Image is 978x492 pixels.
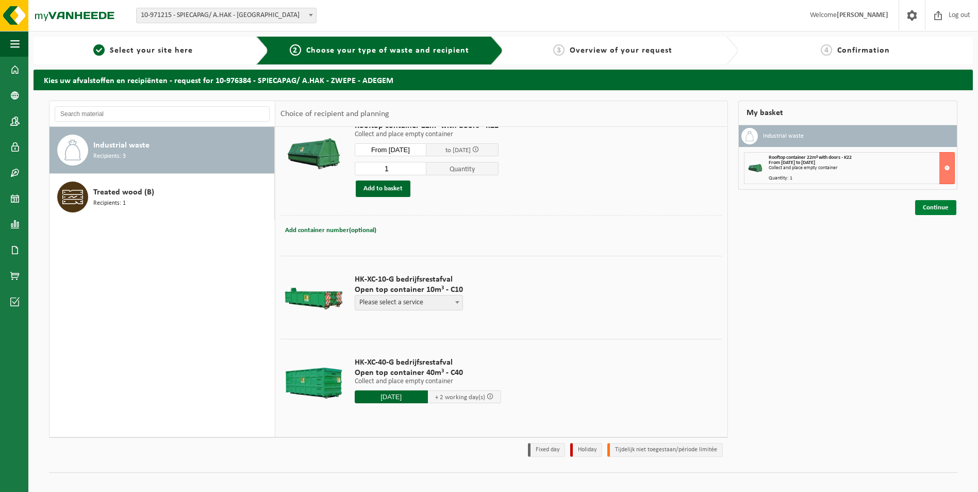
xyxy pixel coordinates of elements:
[355,296,462,310] span: Please select a service
[137,8,316,23] span: 10-971215 - SPIECAPAG/ A.HAK - BRUGGE
[553,44,565,56] span: 3
[355,368,501,378] span: Open top container 40m³ - C40
[769,166,955,171] div: Collect and place empty container
[49,127,275,174] button: Industrial waste Recipients: 3
[110,46,193,55] span: Select your site here
[290,44,301,56] span: 2
[607,443,723,457] li: Tijdelijk niet toegestaan/période limitée
[426,162,499,175] span: Quantity
[34,70,973,90] h2: Kies uw afvalstoffen en recipiënten - request for 10-976384 - SPIECAPAG/ A.HAK - ZWEPE - ADEGEM
[93,186,154,199] span: Treated wood (B)
[355,285,463,295] span: Open top container 10m³ - C10
[570,46,672,55] span: Overview of your request
[837,46,890,55] span: Confirmation
[769,176,955,181] div: Quantity: 1
[445,147,471,154] span: to [DATE]
[136,8,317,23] span: 10-971215 - SPIECAPAG/ A.HAK - BRUGGE
[93,152,126,161] span: Recipients: 3
[355,131,499,138] p: Collect and place empty container
[49,174,275,220] button: Treated wood (B) Recipients: 1
[356,181,410,197] button: Add to basket
[355,274,463,285] span: HK-XC-10-G bedrijfsrestafval
[915,200,956,215] a: Continue
[355,143,427,156] input: Select date
[738,101,958,125] div: My basket
[528,443,565,457] li: Fixed day
[39,44,248,57] a: 1Select your site here
[837,11,888,19] strong: [PERSON_NAME]
[93,44,105,56] span: 1
[355,357,501,368] span: HK-XC-40-G bedrijfsrestafval
[284,223,377,238] button: Add container number(optional)
[769,160,815,166] strong: From [DATE] to [DATE]
[570,443,602,457] li: Holiday
[55,106,270,122] input: Search material
[306,46,469,55] span: Choose your type of waste and recipient
[275,101,394,127] div: Choice of recipient and planning
[355,390,428,403] input: Select date
[763,128,804,144] h3: Industrial waste
[285,227,376,234] span: Add container number(optional)
[769,155,852,160] span: Rooftop container 22m³ with doors - K22
[355,378,501,385] p: Collect and place empty container
[355,295,463,310] span: Please select a service
[435,394,485,401] span: + 2 working day(s)
[821,44,832,56] span: 4
[93,199,126,208] span: Recipients: 1
[93,139,150,152] span: Industrial waste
